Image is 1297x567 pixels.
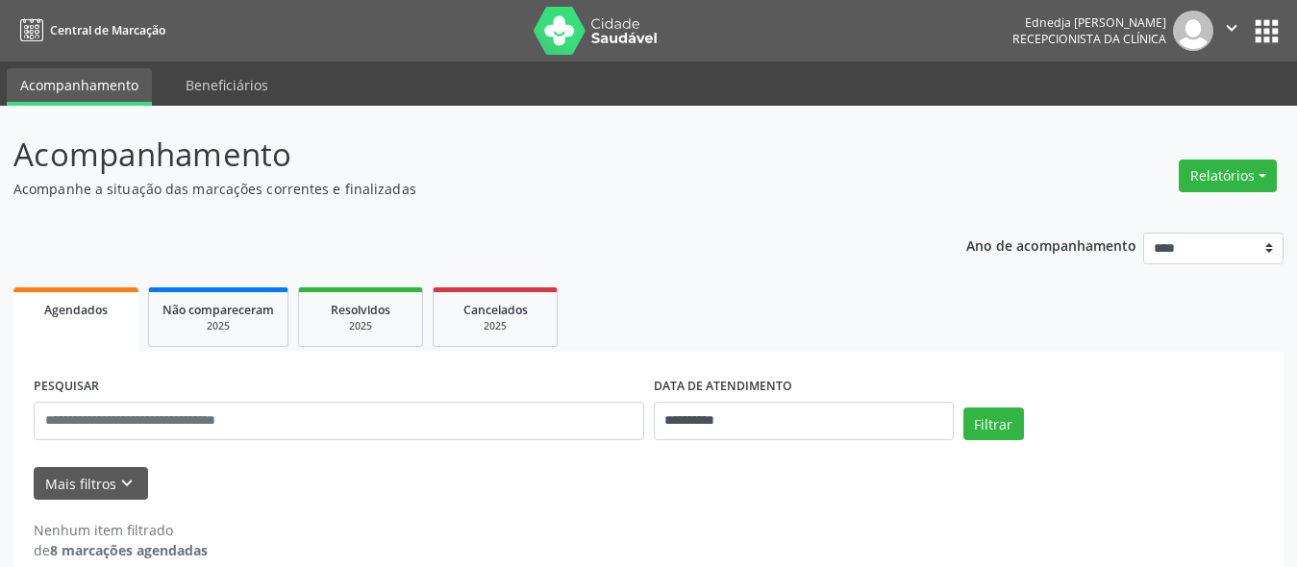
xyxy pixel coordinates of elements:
[34,540,208,560] div: de
[162,302,274,318] span: Não compareceram
[7,68,152,106] a: Acompanhamento
[13,131,903,179] p: Acompanhamento
[34,520,208,540] div: Nenhum item filtrado
[331,302,390,318] span: Resolvidos
[162,319,274,333] div: 2025
[1173,11,1213,51] img: img
[312,319,409,333] div: 2025
[1221,17,1242,38] i: 
[13,14,165,46] a: Central de Marcação
[34,372,99,402] label: PESQUISAR
[44,302,108,318] span: Agendados
[34,467,148,501] button: Mais filtroskeyboard_arrow_down
[50,541,208,559] strong: 8 marcações agendadas
[50,22,165,38] span: Central de Marcação
[116,473,137,494] i: keyboard_arrow_down
[172,68,282,102] a: Beneficiários
[963,407,1024,440] button: Filtrar
[1213,11,1250,51] button: 
[1012,31,1166,47] span: Recepcionista da clínica
[966,233,1136,257] p: Ano de acompanhamento
[1012,14,1166,31] div: Ednedja [PERSON_NAME]
[447,319,543,333] div: 2025
[13,179,903,199] p: Acompanhe a situação das marcações correntes e finalizadas
[1179,160,1277,192] button: Relatórios
[654,372,792,402] label: DATA DE ATENDIMENTO
[1250,14,1284,48] button: apps
[463,302,528,318] span: Cancelados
